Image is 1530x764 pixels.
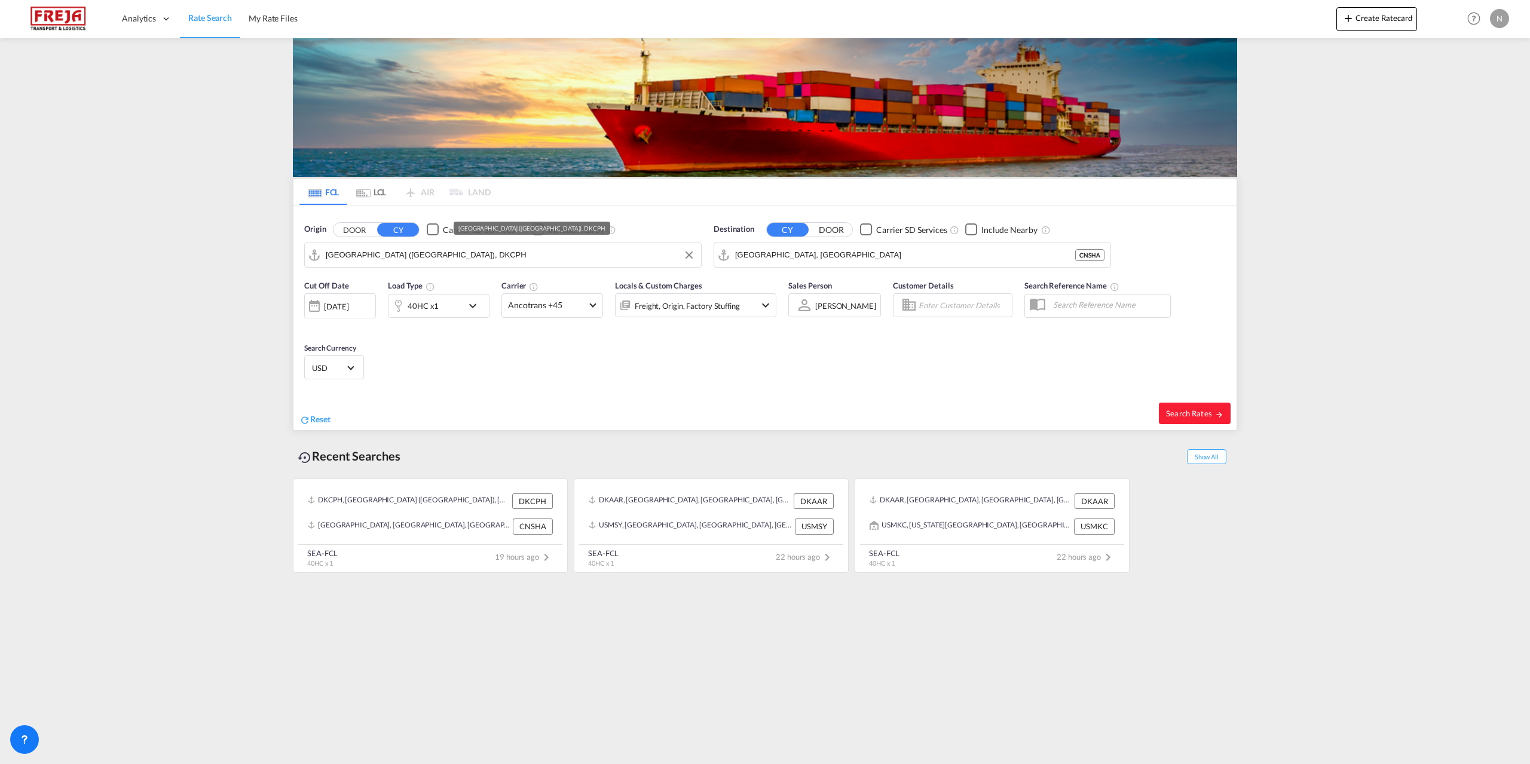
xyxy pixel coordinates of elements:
span: Locals & Custom Charges [615,281,702,290]
div: Help [1464,8,1490,30]
div: 40HC x1icon-chevron-down [388,294,489,318]
span: 40HC x 1 [869,559,895,567]
span: Show All [1187,449,1226,464]
span: 22 hours ago [776,552,834,562]
div: N [1490,9,1509,28]
md-icon: Unchecked: Ignores neighbouring ports when fetching rates.Checked : Includes neighbouring ports w... [607,225,616,235]
div: CNSHA [513,518,553,534]
button: CY [377,223,419,237]
md-icon: icon-arrow-right [1215,410,1223,419]
span: Search Currency [304,343,356,352]
md-tab-item: LCL [347,179,395,205]
div: Include Nearby [981,224,1038,236]
div: DKAAR [794,493,834,509]
span: USD [312,363,345,373]
span: Load Type [388,281,435,290]
md-icon: icon-chevron-right [820,550,834,564]
md-pagination-wrapper: Use the left and right arrow keys to navigate between tabs [299,179,491,205]
recent-search-card: DKAAR, [GEOGRAPHIC_DATA], [GEOGRAPHIC_DATA], [GEOGRAPHIC_DATA], [GEOGRAPHIC_DATA] DKAARUSMSY, [GE... [574,478,849,573]
button: CY [767,223,809,237]
div: [DATE] [324,301,348,312]
md-checkbox: Checkbox No Ink [860,223,947,236]
div: CNSHA [1075,249,1104,261]
span: 19 hours ago [495,552,553,562]
md-icon: Unchecked: Ignores neighbouring ports when fetching rates.Checked : Includes neighbouring ports w... [1041,225,1051,235]
md-icon: icon-chevron-down [466,299,486,313]
div: DKAAR [1075,493,1115,509]
span: Customer Details [893,281,953,290]
span: My Rate Files [249,13,298,23]
span: Sales Person [788,281,832,290]
md-select: Select Currency: $ USDUnited States Dollar [311,359,357,376]
md-icon: icon-chevron-right [539,550,553,564]
span: Carrier [501,281,538,290]
div: SEA-FCL [588,548,619,559]
div: DKAAR, Aarhus, Denmark, Northern Europe, Europe [589,493,791,509]
md-datepicker: Select [304,317,313,333]
span: Search Reference Name [1024,281,1119,290]
div: USMKC [1074,518,1115,534]
div: USMSY, New Orleans, LA, United States, North America, Americas [589,518,792,534]
div: SEA-FCL [869,548,899,559]
div: USMKC, Kansas City, MO, United States, North America, Americas [870,518,1071,534]
md-input-container: Copenhagen (Kobenhavn), DKCPH [305,243,701,267]
div: [DATE] [304,293,376,318]
button: DOOR [810,223,852,237]
md-icon: The selected Trucker/Carrierwill be displayed in the rate results If the rates are from another f... [529,282,538,292]
md-icon: icon-backup-restore [298,450,312,465]
div: Recent Searches [293,443,405,470]
input: Search by Port [735,246,1075,264]
md-icon: Unchecked: Search for CY (Container Yard) services for all selected carriers.Checked : Search for... [950,225,959,235]
div: DKCPH, Copenhagen (Kobenhavn), Denmark, Northern Europe, Europe [308,493,509,509]
span: 22 hours ago [1057,552,1115,562]
div: Freight Origin Factory Stuffing [635,297,740,314]
md-icon: icon-refresh [299,415,310,425]
div: DKAAR, Aarhus, Denmark, Northern Europe, Europe [870,493,1072,509]
button: Search Ratesicon-arrow-right [1159,403,1231,424]
md-icon: icon-chevron-down [758,298,773,312]
div: icon-refreshReset [299,413,331,427]
span: Rate Search [188,13,232,23]
span: Reset [310,414,331,424]
input: Search by Port [326,246,695,264]
span: Cut Off Date [304,281,349,290]
span: Destination [714,223,754,235]
span: Ancotrans +45 [508,299,586,311]
div: SEA-FCL [307,548,338,559]
span: Analytics [122,13,156,24]
md-icon: Your search will be saved by the below given name [1110,282,1119,292]
div: Origin DOOR CY Checkbox No InkUnchecked: Search for CY (Container Yard) services for all selected... [293,205,1237,430]
div: [GEOGRAPHIC_DATA] ([GEOGRAPHIC_DATA]), DKCPH [458,222,605,235]
md-checkbox: Checkbox No Ink [532,223,604,236]
div: USMSY [795,518,834,534]
div: 40HC x1 [408,297,439,314]
div: Carrier SD Services [876,224,947,236]
div: CNSHA, Shanghai, China, Greater China & Far East Asia, Asia Pacific [308,518,510,534]
input: Enter Customer Details [919,296,1008,314]
div: Freight Origin Factory Stuffingicon-chevron-down [615,293,776,317]
img: 586607c025bf11f083711d99603023e7.png [18,5,99,32]
md-input-container: Shanghai, CNSHA [714,243,1110,267]
img: LCL+%26+FCL+BACKGROUND.png [293,38,1237,177]
span: Origin [304,223,326,235]
md-select: Sales Person: Nikolaj Korsvold [814,297,877,314]
span: Search Rates [1166,409,1223,418]
button: DOOR [333,223,375,237]
input: Search Reference Name [1047,296,1170,314]
div: DKCPH [512,493,553,509]
span: 40HC x 1 [588,559,614,567]
md-icon: icon-chevron-right [1101,550,1115,564]
md-icon: icon-information-outline [426,282,435,292]
span: 40HC x 1 [307,559,333,567]
span: Help [1464,8,1484,29]
button: Clear Input [680,246,698,264]
md-checkbox: Checkbox No Ink [965,223,1038,236]
recent-search-card: DKAAR, [GEOGRAPHIC_DATA], [GEOGRAPHIC_DATA], [GEOGRAPHIC_DATA], [GEOGRAPHIC_DATA] DKAARUSMKC, [US... [855,478,1130,573]
button: icon-plus 400-fgCreate Ratecard [1336,7,1417,31]
md-checkbox: Checkbox No Ink [427,223,514,236]
md-tab-item: FCL [299,179,347,205]
div: Carrier SD Services [443,224,514,236]
md-icon: icon-plus 400-fg [1341,11,1355,25]
recent-search-card: DKCPH, [GEOGRAPHIC_DATA] ([GEOGRAPHIC_DATA]), [GEOGRAPHIC_DATA], [GEOGRAPHIC_DATA], [GEOGRAPHIC_D... [293,478,568,573]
